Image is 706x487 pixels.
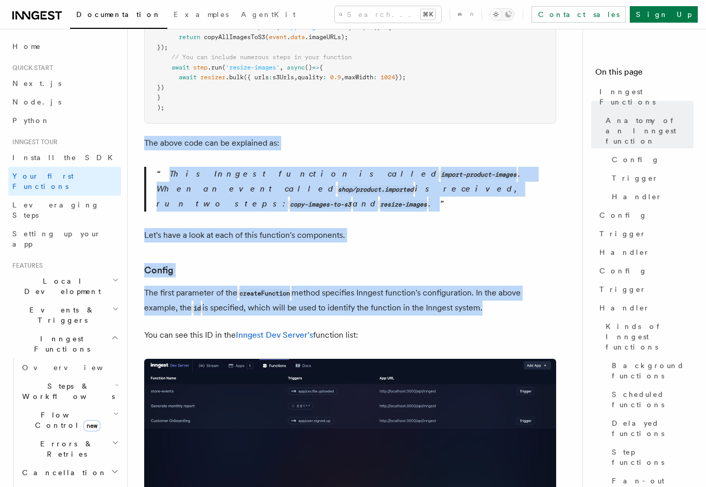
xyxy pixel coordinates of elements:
button: Search...⌘K [335,6,441,23]
button: Cancellation [18,463,121,482]
a: Background functions [608,356,694,385]
span: Trigger [599,284,646,294]
a: Scheduled functions [608,385,694,414]
span: Next.js [12,79,61,88]
span: { [319,64,323,71]
span: async [355,24,373,31]
span: 1024 [381,74,395,81]
span: Node.js [12,98,61,106]
a: Documentation [70,3,167,29]
span: step [193,64,208,71]
a: Config [608,150,694,169]
span: Inngest tour [8,138,58,146]
a: Inngest Functions [595,82,694,111]
h4: On this page [595,66,694,82]
span: }) [157,84,164,91]
a: Contact sales [531,6,626,23]
p: Let's have a look at each of this function's components. [144,228,556,242]
span: }); [157,44,168,51]
span: 0.9 [330,74,341,81]
a: Home [8,37,121,56]
p: This Inngest function is called . When an event called is received, run two steps: and . [157,167,556,212]
span: event [269,33,287,41]
span: await [226,24,244,31]
span: await [171,64,190,71]
a: Node.js [8,93,121,111]
span: data [290,33,305,41]
span: "copy-images-to-s3" [280,24,348,31]
span: ( [222,64,226,71]
span: : [323,74,326,81]
a: Delayed functions [608,414,694,443]
span: = [218,24,222,31]
span: }); [395,74,406,81]
button: Flow Controlnew [18,406,121,434]
button: Events & Triggers [8,301,121,329]
span: ( [265,33,269,41]
span: Setting up your app [12,230,101,248]
span: Kinds of Inngest functions [606,321,694,352]
span: Delayed functions [612,418,694,439]
span: resizer [200,74,226,81]
a: Install the SDK [8,148,121,167]
a: Your first Functions [8,167,121,196]
span: Anatomy of an Inngest function [606,115,694,146]
p: The first parameter of the method specifies Inngest function's configuration. In the above exampl... [144,286,556,316]
span: Handler [612,192,662,202]
span: : [373,74,377,81]
a: Step functions [608,443,694,472]
code: resize-images [378,200,428,209]
a: Trigger [608,169,694,187]
span: .bulk [226,74,244,81]
span: async [287,64,305,71]
a: Trigger [595,280,694,299]
span: copyAllImagesToS3 [204,33,265,41]
span: => [381,24,388,31]
span: Trigger [599,229,646,239]
span: , [294,74,298,81]
a: Config [144,263,174,277]
span: Leveraging Steps [12,201,99,219]
span: Errors & Retries [18,439,112,459]
span: Your first Functions [12,172,74,190]
a: Inngest Dev Server's [236,330,313,340]
span: Trigger [612,173,659,183]
span: Quick start [8,64,53,72]
span: . [287,33,290,41]
kbd: ⌘K [421,9,435,20]
span: () [373,24,381,31]
span: Scheduled functions [612,389,694,410]
a: Handler [595,299,694,317]
button: Inngest Functions [8,329,121,358]
a: Next.js [8,74,121,93]
span: Home [12,41,41,51]
span: Inngest Functions [8,334,111,354]
span: await [179,74,197,81]
a: Python [8,111,121,130]
span: ( [276,24,280,31]
span: Documentation [76,10,161,19]
span: } [157,94,161,101]
a: Config [595,262,694,280]
a: Sign Up [630,6,698,23]
button: Errors & Retries [18,434,121,463]
span: : [269,74,272,81]
span: maxWidth [345,74,373,81]
span: Flow Control [18,410,113,430]
span: Local Development [8,276,112,297]
span: => [312,64,319,71]
a: Handler [608,187,694,206]
code: import-product-images [439,170,518,179]
span: ({ urls [244,74,269,81]
span: s3Urls [272,74,294,81]
span: { [388,24,391,31]
a: Handler [595,243,694,262]
p: The above code can be explained as: [144,136,556,150]
button: Local Development [8,272,121,301]
span: Inngest Functions [599,86,694,107]
code: shop/product.imported [336,185,415,194]
span: Features [8,262,43,270]
span: Steps & Workflows [18,381,115,402]
span: AgentKit [241,10,296,19]
span: Config [599,210,647,220]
